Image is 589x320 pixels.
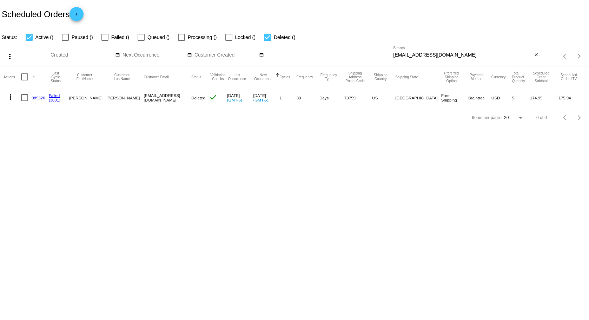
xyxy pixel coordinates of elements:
mat-cell: [EMAIL_ADDRESS][DOMAIN_NAME] [144,87,192,108]
button: Change sorting for ShippingCountry [372,73,389,81]
mat-cell: [PERSON_NAME] [106,87,144,108]
span: Deleted [191,96,205,100]
mat-header-cell: Actions [4,66,21,87]
mat-cell: [PERSON_NAME] [69,87,107,108]
span: Deleted () [274,33,295,41]
button: Change sorting for Cycles [280,75,290,79]
div: 0 of 0 [536,115,547,120]
input: Created [51,52,114,58]
a: (GMT-5) [253,98,268,102]
button: Previous page [558,49,572,63]
mat-cell: [DATE] [227,87,253,108]
button: Change sorting for CustomerFirstName [69,73,100,81]
mat-cell: 5 [512,87,530,108]
mat-icon: add [72,12,81,20]
button: Change sorting for Frequency [297,75,313,79]
a: (3001) [49,98,61,102]
mat-icon: date_range [115,52,120,58]
button: Change sorting for PaymentMethod.Type [468,73,485,81]
button: Next page [572,111,586,125]
span: Locked () [235,33,256,41]
span: Queued () [147,33,170,41]
button: Previous page [558,111,572,125]
mat-cell: 30 [297,87,319,108]
button: Change sorting for LifetimeValue [558,73,579,81]
span: Processing () [188,33,217,41]
mat-cell: [GEOGRAPHIC_DATA] [395,87,441,108]
mat-icon: check [209,93,217,102]
mat-cell: 174.95 [530,87,558,108]
mat-cell: US [372,87,395,108]
button: Change sorting for CustomerLastName [106,73,137,81]
span: Paused () [72,33,93,41]
mat-header-cell: Validation Checks [209,66,227,87]
button: Change sorting for LastOccurrenceUtc [227,73,247,81]
button: Change sorting for FrequencyType [319,73,338,81]
div: Items per page: [472,115,501,120]
button: Next page [572,49,586,63]
span: 20 [504,115,509,120]
mat-icon: close [534,52,539,58]
button: Change sorting for LastProcessingCycleId [49,71,63,83]
span: Active () [35,33,53,41]
mat-cell: Days [319,87,344,108]
mat-icon: date_range [187,52,192,58]
h2: Scheduled Orders [2,7,84,21]
input: Next Occurrence [123,52,186,58]
a: Failed [49,93,60,98]
input: Search [393,52,532,58]
button: Change sorting for Id [32,75,34,79]
mat-header-cell: Total Product Quantity [512,66,530,87]
span: Status: [2,34,17,40]
mat-cell: Free Shipping [441,87,468,108]
button: Change sorting for PreferredShippingOption [441,71,462,83]
a: 985320 [32,96,45,100]
button: Change sorting for Status [191,75,201,79]
button: Change sorting for NextOccurrenceUtc [253,73,273,81]
button: Clear [533,52,540,59]
mat-cell: Braintree [468,87,491,108]
button: Change sorting for CustomerEmail [144,75,169,79]
mat-icon: more_vert [6,52,14,61]
span: Failed () [111,33,129,41]
button: Change sorting for CurrencyIso [491,75,506,79]
mat-cell: 175.94 [558,87,585,108]
mat-icon: more_vert [6,93,15,101]
mat-cell: [DATE] [253,87,279,108]
mat-cell: 78759 [344,87,372,108]
mat-select: Items per page: [504,116,524,120]
button: Change sorting for ShippingState [395,75,418,79]
a: (GMT-5) [227,98,242,102]
mat-cell: 1 [280,87,297,108]
button: Change sorting for ShippingPostcode [344,71,366,83]
mat-cell: USD [491,87,512,108]
mat-icon: date_range [259,52,264,58]
button: Change sorting for Subtotal [530,71,552,83]
input: Customer Created [194,52,258,58]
